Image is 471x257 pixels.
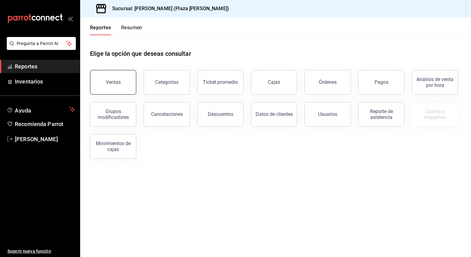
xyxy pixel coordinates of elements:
[251,102,297,127] button: Datos de clientes
[197,70,244,95] button: Ticket promedio
[107,5,229,12] h3: Sucursal: [PERSON_NAME] (Plaza [PERSON_NAME])
[15,106,67,113] span: Ayuda
[144,102,190,127] button: Cancelaciones
[90,70,136,95] button: Ventas
[203,79,238,85] div: Ticket promedio
[197,102,244,127] button: Descuentos
[268,79,280,85] div: Cajas
[90,49,191,58] h1: Elige la opción que deseas consultar
[416,76,454,88] div: Análisis de venta por hora
[90,25,111,31] font: Reportes
[319,79,337,85] div: Órdenes
[412,70,458,95] button: Análisis de venta por hora
[412,102,458,127] button: Contrata inventarios para ver este reporte
[90,134,136,159] button: Movimientos de cajas
[375,79,388,85] div: Pagos
[305,70,351,95] button: Órdenes
[94,108,132,120] div: Grupos modificadores
[94,141,132,152] div: Movimientos de cajas
[15,63,37,70] font: Reportes
[155,79,178,85] div: Categorías
[362,108,400,120] div: Reporte de asistencia
[15,121,63,127] font: Recomienda Parrot
[121,25,142,35] button: Resumen
[318,111,337,117] div: Usuarios
[208,111,233,117] div: Descuentos
[7,37,76,50] button: Pregunta a Parrot AI
[68,16,73,21] button: open_drawer_menu
[106,79,121,85] div: Ventas
[416,108,454,120] div: Costos y márgenes
[256,111,293,117] div: Datos de clientes
[358,102,404,127] button: Reporte de asistencia
[7,249,51,254] font: Sugerir nueva función
[17,40,66,47] span: Pregunta a Parrot AI
[144,70,190,95] button: Categorías
[15,78,43,85] font: Inventarios
[4,45,76,51] a: Pregunta a Parrot AI
[305,102,351,127] button: Usuarios
[151,111,183,117] div: Cancelaciones
[358,70,404,95] button: Pagos
[90,102,136,127] button: Grupos modificadores
[251,70,297,95] button: Cajas
[90,25,142,35] div: Pestañas de navegación
[15,136,58,142] font: [PERSON_NAME]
